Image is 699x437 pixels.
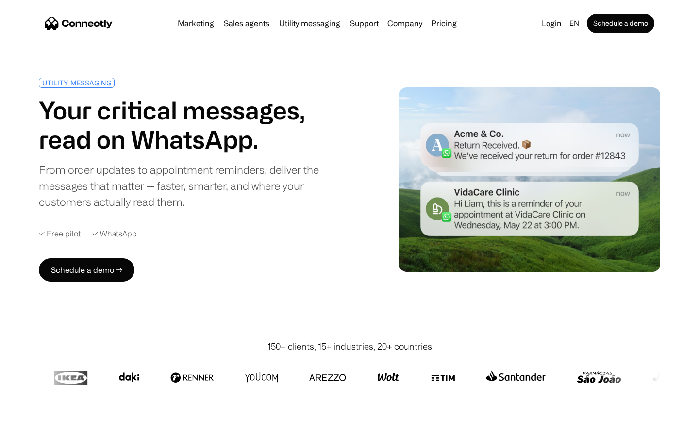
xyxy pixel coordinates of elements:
div: UTILITY MESSAGING [42,79,111,86]
ul: Language list [19,420,58,434]
div: 150+ clients, 15+ industries, 20+ countries [267,340,432,353]
div: ✓ Free pilot [39,229,81,238]
div: en [569,17,579,30]
div: From order updates to appointment reminders, deliver the messages that matter — faster, smarter, ... [39,162,346,210]
a: Login [538,17,566,30]
div: Company [387,17,422,30]
aside: Language selected: English [10,419,58,434]
a: Pricing [427,19,461,27]
a: Schedule a demo → [39,258,134,282]
a: Marketing [174,19,218,27]
div: ✓ WhatsApp [92,229,137,238]
a: Sales agents [220,19,273,27]
h1: Your critical messages, read on WhatsApp. [39,96,346,154]
a: Utility messaging [275,19,344,27]
a: Schedule a demo [587,14,654,33]
a: Support [346,19,383,27]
